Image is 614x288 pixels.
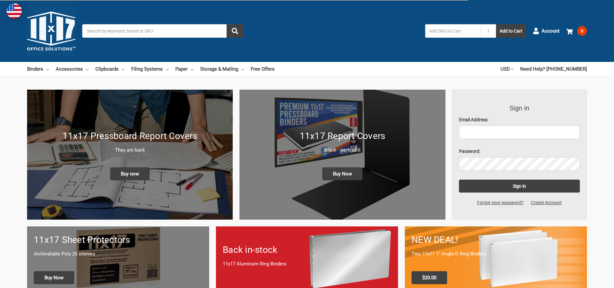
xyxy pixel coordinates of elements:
[520,62,587,76] a: Need Help? [PHONE_NUMBER]
[412,271,447,284] span: $20.00
[27,7,75,55] img: 11x17.com
[473,199,527,206] a: Forgot your password?
[459,148,580,155] label: Password:
[239,90,445,220] img: 11x17 Report Covers
[95,62,124,76] a: Clipboards
[412,250,580,258] p: Two 11x17 1" Angle-D Ring Binders
[541,27,560,35] span: Account
[175,62,193,76] a: Paper
[56,62,89,76] a: Accessories
[459,116,580,123] label: Email Address:
[566,23,587,39] a: 0
[322,167,363,180] span: Buy Now
[425,24,481,38] input: Add SKU to Cart
[412,233,580,247] h1: NEW DEAL!
[34,146,226,154] p: They are back
[496,24,526,38] button: Add to Cart
[200,62,244,76] a: Storage & Mailing
[27,90,233,220] a: New 11x17 Pressboard Binders 11x17 Pressboard Report Covers They are back Buy now
[223,243,391,257] h1: Back in-stock
[131,62,169,76] a: Filing Systems
[533,23,560,39] a: Account
[459,103,580,113] h3: Sign in
[246,129,438,143] h1: 11x17 Report Covers
[27,62,49,76] a: Binders
[459,180,580,193] input: Sign in
[501,62,513,76] a: USD
[239,90,445,220] a: 11x17 Report Covers 11x17 Report Covers Black - pack of 6 Buy Now
[6,3,22,19] img: duty and tax information for United States
[34,250,202,258] p: Archivalable Poly 25 sleeves
[34,233,202,247] h1: 11x17 Sheet Protectors
[527,199,565,206] a: Create Account
[251,62,275,76] a: Free Offers
[34,129,226,143] h1: 11x17 Pressboard Report Covers
[82,24,243,38] input: Search by keyword, brand or SKU
[110,167,150,180] span: Buy now
[246,146,438,154] p: Black - pack of 6
[577,26,587,36] span: 0
[223,260,391,268] p: 11x17 Aluminum Ring Binders
[27,90,233,220] img: New 11x17 Pressboard Binders
[561,271,614,288] iframe: Google Customer Reviews
[34,271,74,284] span: Buy Now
